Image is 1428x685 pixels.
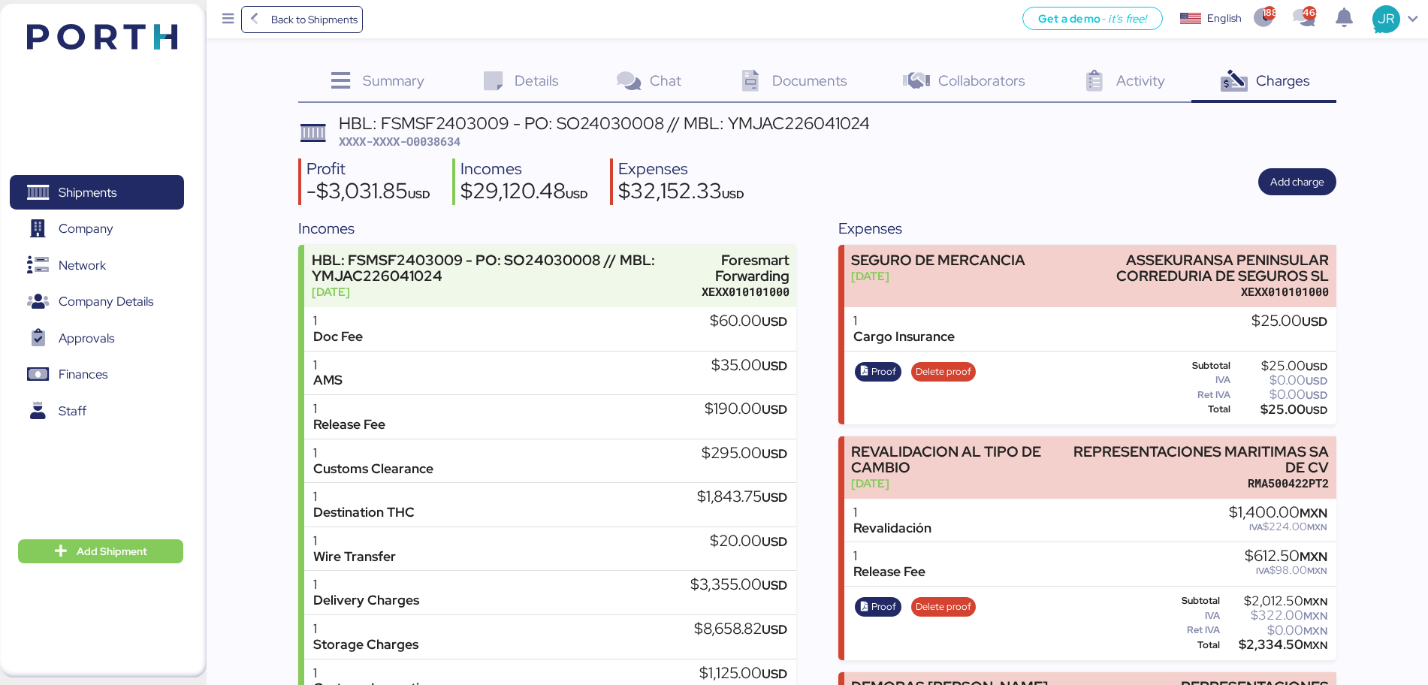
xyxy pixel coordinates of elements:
[618,180,744,206] div: $32,152.33
[312,284,672,300] div: [DATE]
[10,212,184,246] a: Company
[762,489,787,505] span: USD
[1378,9,1394,29] span: JR
[911,597,977,617] button: Delete proof
[1303,609,1327,623] span: MXN
[312,252,672,284] div: HBL: FSMSF2403009 - PO: SO24030008 // MBL: YMJAC226041024
[18,539,183,563] button: Add Shipment
[710,533,787,550] div: $20.00
[838,217,1336,240] div: Expenses
[313,593,419,608] div: Delivery Charges
[313,373,343,388] div: AMS
[313,621,418,637] div: 1
[1165,611,1220,621] div: IVA
[59,291,153,312] span: Company Details
[566,187,588,201] span: USD
[697,489,787,505] div: $1,843.75
[1223,639,1328,650] div: $2,334.50
[313,313,363,329] div: 1
[762,401,787,418] span: USD
[1302,313,1327,330] span: USD
[59,255,106,276] span: Network
[1233,361,1327,372] div: $25.00
[306,180,430,206] div: -$3,031.85
[306,158,430,180] div: Profit
[650,71,681,90] span: Chat
[762,621,787,638] span: USD
[1306,403,1327,417] span: USD
[1165,625,1220,635] div: Ret IVA
[762,313,787,330] span: USD
[1249,521,1263,533] span: IVA
[1270,173,1324,191] span: Add charge
[851,444,1065,475] div: REVALIDACION AL TIPO DE CAMBIO
[916,599,971,615] span: Delete proof
[313,505,415,521] div: Destination THC
[313,665,435,681] div: 1
[59,364,107,385] span: Finances
[694,621,787,638] div: $8,658.82
[1073,444,1329,475] div: REPRESENTACIONES MARITIMAS SA DE CV
[1165,361,1230,371] div: Subtotal
[1256,71,1310,90] span: Charges
[1258,168,1336,195] button: Add charge
[10,358,184,392] a: Finances
[313,577,419,593] div: 1
[1165,375,1230,385] div: IVA
[1165,404,1230,415] div: Total
[1306,388,1327,402] span: USD
[1165,596,1220,606] div: Subtotal
[1116,71,1165,90] span: Activity
[1223,596,1328,607] div: $2,012.50
[1165,640,1220,650] div: Total
[1229,505,1327,521] div: $1,400.00
[1256,565,1270,577] span: IVA
[699,665,787,682] div: $1,125.00
[853,505,931,521] div: 1
[1251,313,1327,330] div: $25.00
[460,180,588,206] div: $29,120.48
[871,364,896,380] span: Proof
[241,6,364,33] a: Back to Shipments
[313,533,396,549] div: 1
[1207,11,1242,26] div: English
[762,533,787,550] span: USD
[10,175,184,210] a: Shipments
[313,358,343,373] div: 1
[762,445,787,462] span: USD
[911,362,977,382] button: Delete proof
[1300,548,1327,565] span: MXN
[679,284,789,300] div: XEXX010101000
[1300,505,1327,521] span: MXN
[1245,565,1327,576] div: $98.00
[313,489,415,505] div: 1
[855,597,901,617] button: Proof
[408,187,430,201] span: USD
[59,400,86,422] span: Staff
[1303,638,1327,652] span: MXN
[762,577,787,593] span: USD
[851,252,1025,268] div: SEGURO DE MERCANCIA
[1306,360,1327,373] span: USD
[871,599,896,615] span: Proof
[10,321,184,355] a: Approvals
[313,549,396,565] div: Wire Transfer
[10,285,184,319] a: Company Details
[851,475,1065,491] div: [DATE]
[313,401,385,417] div: 1
[1043,252,1330,284] div: ASSEKURANSA PENINSULAR CORREDURIA DE SEGUROS SL
[1223,610,1328,621] div: $322.00
[1245,548,1327,565] div: $612.50
[339,115,870,131] div: HBL: FSMSF2403009 - PO: SO24030008 // MBL: YMJAC226041024
[702,445,787,462] div: $295.00
[313,417,385,433] div: Release Fee
[313,461,433,477] div: Customs Clearance
[10,394,184,428] a: Staff
[313,637,418,653] div: Storage Charges
[1073,475,1329,491] div: RMA500422PT2
[1233,389,1327,400] div: $0.00
[77,542,147,560] span: Add Shipment
[313,445,433,461] div: 1
[1233,375,1327,386] div: $0.00
[10,248,184,282] a: Network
